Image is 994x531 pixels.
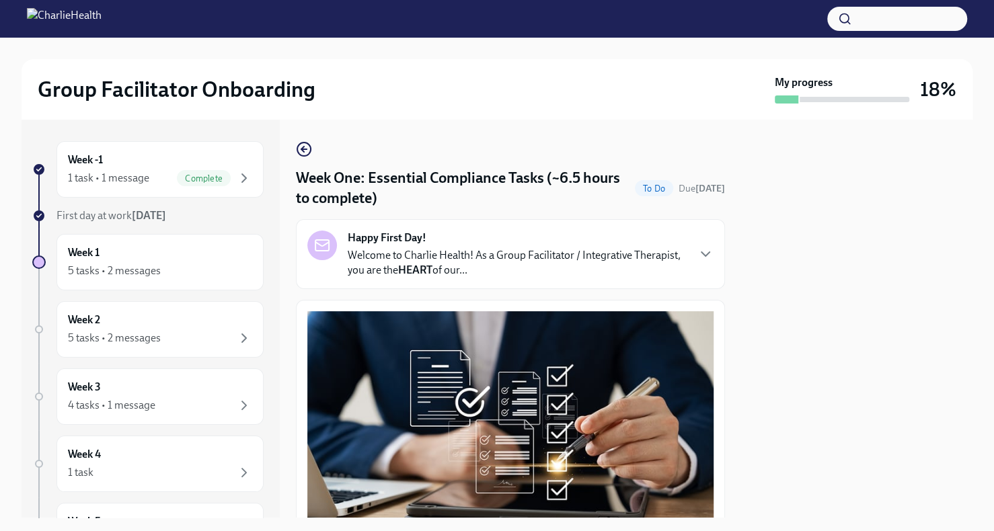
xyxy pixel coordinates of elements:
[32,301,264,358] a: Week 25 tasks • 2 messages
[32,208,264,223] a: First day at work[DATE]
[32,234,264,290] a: Week 15 tasks • 2 messages
[296,168,629,208] h4: Week One: Essential Compliance Tasks (~6.5 hours to complete)
[68,313,100,327] h6: Week 2
[32,368,264,425] a: Week 34 tasks • 1 message
[132,209,166,222] strong: [DATE]
[920,77,956,101] h3: 18%
[398,263,432,276] strong: HEART
[68,447,101,462] h6: Week 4
[68,465,93,480] div: 1 task
[27,8,102,30] img: CharlieHealth
[68,380,101,395] h6: Week 3
[177,173,231,183] span: Complete
[68,398,155,413] div: 4 tasks • 1 message
[348,231,426,245] strong: Happy First Day!
[68,514,101,529] h6: Week 5
[775,75,833,90] strong: My progress
[679,183,725,194] span: Due
[68,263,161,278] div: 5 tasks • 2 messages
[695,183,725,194] strong: [DATE]
[68,245,100,260] h6: Week 1
[68,153,103,167] h6: Week -1
[32,141,264,198] a: Week -11 task • 1 messageComplete
[38,76,315,103] h2: Group Facilitator Onboarding
[679,182,725,195] span: October 6th, 2025 09:00
[348,248,687,278] p: Welcome to Charlie Health! As a Group Facilitator / Integrative Therapist, you are the of our...
[307,311,714,523] button: Zoom image
[32,436,264,492] a: Week 41 task
[635,183,673,194] span: To Do
[68,331,161,345] div: 5 tasks • 2 messages
[56,209,166,222] span: First day at work
[68,171,149,186] div: 1 task • 1 message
